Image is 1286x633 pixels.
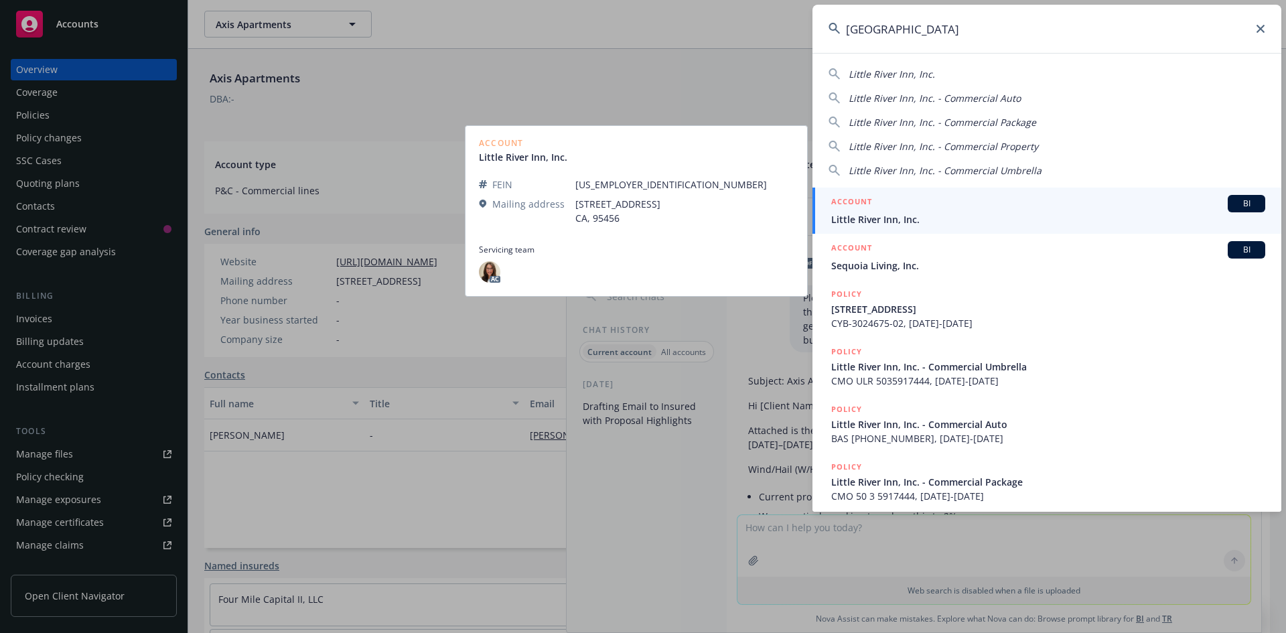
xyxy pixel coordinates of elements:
span: CMO ULR 5035917444, [DATE]-[DATE] [831,374,1265,388]
span: Little River Inn, Inc. - Commercial Umbrella [831,360,1265,374]
a: POLICYLittle River Inn, Inc. - Commercial AutoBAS [PHONE_NUMBER], [DATE]-[DATE] [812,395,1281,453]
span: BAS [PHONE_NUMBER], [DATE]-[DATE] [831,431,1265,445]
input: Search... [812,5,1281,53]
span: [STREET_ADDRESS] [831,302,1265,316]
a: POLICYLittle River Inn, Inc. - Commercial UmbrellaCMO ULR 5035917444, [DATE]-[DATE] [812,338,1281,395]
span: Little River Inn, Inc. - Commercial Package [849,116,1036,129]
span: CMO 50 3 5917444, [DATE]-[DATE] [831,489,1265,503]
a: ACCOUNTBISequoia Living, Inc. [812,234,1281,280]
a: POLICY[STREET_ADDRESS]CYB-3024675-02, [DATE]-[DATE] [812,280,1281,338]
span: Little River Inn, Inc. - Commercial Umbrella [849,164,1042,177]
a: POLICYLittle River Inn, Inc. - Commercial PackageCMO 50 3 5917444, [DATE]-[DATE] [812,453,1281,510]
a: ACCOUNTBILittle River Inn, Inc. [812,188,1281,234]
h5: POLICY [831,460,862,474]
span: Sequoia Living, Inc. [831,259,1265,273]
h5: POLICY [831,345,862,358]
span: CYB-3024675-02, [DATE]-[DATE] [831,316,1265,330]
span: Little River Inn, Inc. [831,212,1265,226]
span: Little River Inn, Inc. [849,68,935,80]
span: BI [1233,198,1260,210]
h5: ACCOUNT [831,195,872,211]
span: Little River Inn, Inc. - Commercial Auto [831,417,1265,431]
h5: POLICY [831,403,862,416]
h5: ACCOUNT [831,241,872,257]
span: Little River Inn, Inc. - Commercial Package [831,475,1265,489]
span: Little River Inn, Inc. - Commercial Property [849,140,1038,153]
span: BI [1233,244,1260,256]
h5: POLICY [831,287,862,301]
span: Little River Inn, Inc. - Commercial Auto [849,92,1021,104]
